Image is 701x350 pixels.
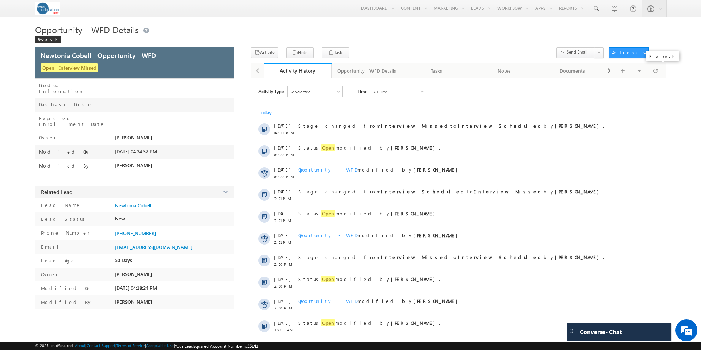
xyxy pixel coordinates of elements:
[39,230,90,236] label: Phone Number
[321,144,335,151] span: Open
[87,343,115,348] a: Contact Support
[476,66,532,75] div: Notes
[35,36,61,43] div: Back
[39,216,87,222] label: Lead Status
[39,299,92,305] label: Modified By
[544,66,600,75] div: Documents
[39,135,56,141] label: Owner
[381,254,450,260] strong: Interview Missed
[298,298,461,304] span: modified by
[274,240,296,245] span: 12:01 PM
[322,47,349,58] button: Task
[41,188,73,196] span: Related Lead
[39,82,115,94] label: Product Information
[555,123,603,129] strong: [PERSON_NAME]
[274,218,296,223] span: 12:01 PM
[298,298,357,304] span: Opportunity - WFD
[251,47,278,58] button: Activity
[274,188,290,195] span: [DATE]
[298,166,461,173] span: modified by
[264,63,332,78] a: Activity History
[39,101,92,107] label: Purchase Price
[274,254,290,260] span: [DATE]
[290,89,310,94] div: 52 Selected
[471,63,539,78] a: Notes
[274,166,290,173] span: [DATE]
[321,319,335,326] span: Open
[555,254,603,260] strong: [PERSON_NAME]
[274,210,290,216] span: [DATE]
[274,298,290,304] span: [DATE]
[458,123,544,129] strong: Interview Scheduled
[274,196,296,201] span: 12:01 PM
[321,276,335,282] span: Open
[298,188,604,195] span: Stage changed from to by .
[321,210,335,217] span: Open
[75,343,85,348] a: About
[539,63,606,78] a: Documents
[474,188,544,195] strong: Interview Missed
[286,47,314,58] button: Note
[391,276,439,282] strong: [PERSON_NAME]
[409,66,464,75] div: Tasks
[298,166,357,173] span: Opportunity - WFD
[115,285,157,291] span: [DATE] 04:18:24 PM
[115,216,125,222] span: New
[649,54,677,59] p: Refresh
[274,145,290,151] span: [DATE]
[115,149,157,154] span: [DATE] 04:24:32 PM
[298,144,440,151] span: Status modified by .
[115,162,152,168] span: [PERSON_NAME]
[115,244,192,250] span: [EMAIL_ADDRESS][DOMAIN_NAME]
[39,115,115,127] label: Expected Enrollment Date
[373,89,388,94] div: All Time
[115,230,156,236] a: [PHONE_NUMBER]
[175,343,258,349] span: Your Leadsquared Account Number is
[258,86,284,97] span: Activity Type
[41,63,98,72] span: Open - Interview Missed
[274,153,296,157] span: 04:22 PM
[298,254,604,260] span: Stage changed from to by .
[357,86,367,97] span: Time
[39,202,81,208] label: Lead Name
[41,51,156,60] span: Newtonia Cobell - Opportunity - WFD
[391,320,439,326] strong: [PERSON_NAME]
[332,63,403,78] a: Opportunity - WFD Details
[274,284,296,288] span: 12:00 PM
[609,47,649,58] button: Actions
[35,2,60,15] img: Custom Logo
[274,320,290,326] span: [DATE]
[35,343,258,349] span: © 2025 LeadSquared | | | | |
[298,319,440,326] span: Status modified by .
[298,232,461,238] span: modified by
[115,203,151,208] a: Newtonia Cobell
[116,343,145,348] a: Terms of Service
[458,254,544,260] strong: Interview Scheduled
[413,232,461,238] strong: [PERSON_NAME]
[337,66,396,75] div: Opportunity - WFD Details
[556,47,595,58] button: Send Email
[413,298,461,304] strong: [PERSON_NAME]
[567,49,587,55] span: Send Email
[274,306,296,310] span: 12:00 PM
[115,135,152,141] span: [PERSON_NAME]
[298,276,440,282] span: Status modified by .
[39,243,64,250] label: Email
[39,285,91,291] label: Modified On
[269,67,326,74] div: Activity History
[115,257,132,263] span: 50 Days
[146,343,174,348] a: Acceptable Use
[39,271,58,277] label: Owner
[274,123,290,129] span: [DATE]
[288,86,342,97] div: Owner Changed,Status Changed,Stage Changed,Source Changed,Notes & 47 more..
[39,257,76,264] label: Lead Age
[39,149,89,155] label: Modified On
[298,232,357,238] span: Opportunity - WFD
[612,49,641,56] div: Actions
[35,24,139,35] span: Opportunity - WFD Details
[391,145,439,151] strong: [PERSON_NAME]
[555,188,603,195] strong: [PERSON_NAME]
[274,131,296,135] span: 04:22 PM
